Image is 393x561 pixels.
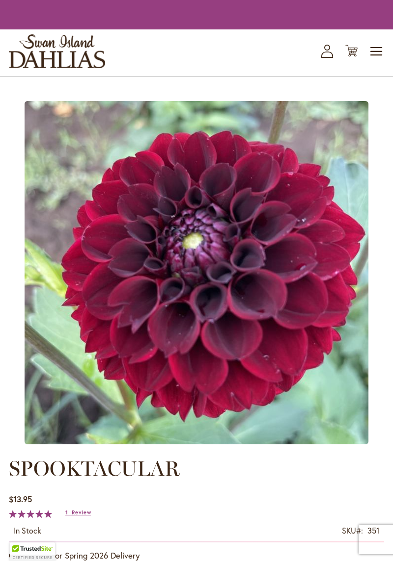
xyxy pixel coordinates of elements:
[72,509,91,516] span: Review
[14,525,41,535] span: In stock
[9,456,180,481] span: SPOOKTACULAR
[10,542,55,561] div: TrustedSite Certified
[65,509,68,516] span: 1
[9,34,105,68] a: store logo
[25,101,368,444] img: main product photo
[14,525,41,536] div: Availability
[342,525,363,535] strong: SKU
[9,494,32,504] span: $13.95
[9,510,52,518] div: 100%
[65,509,91,516] a: 1 Review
